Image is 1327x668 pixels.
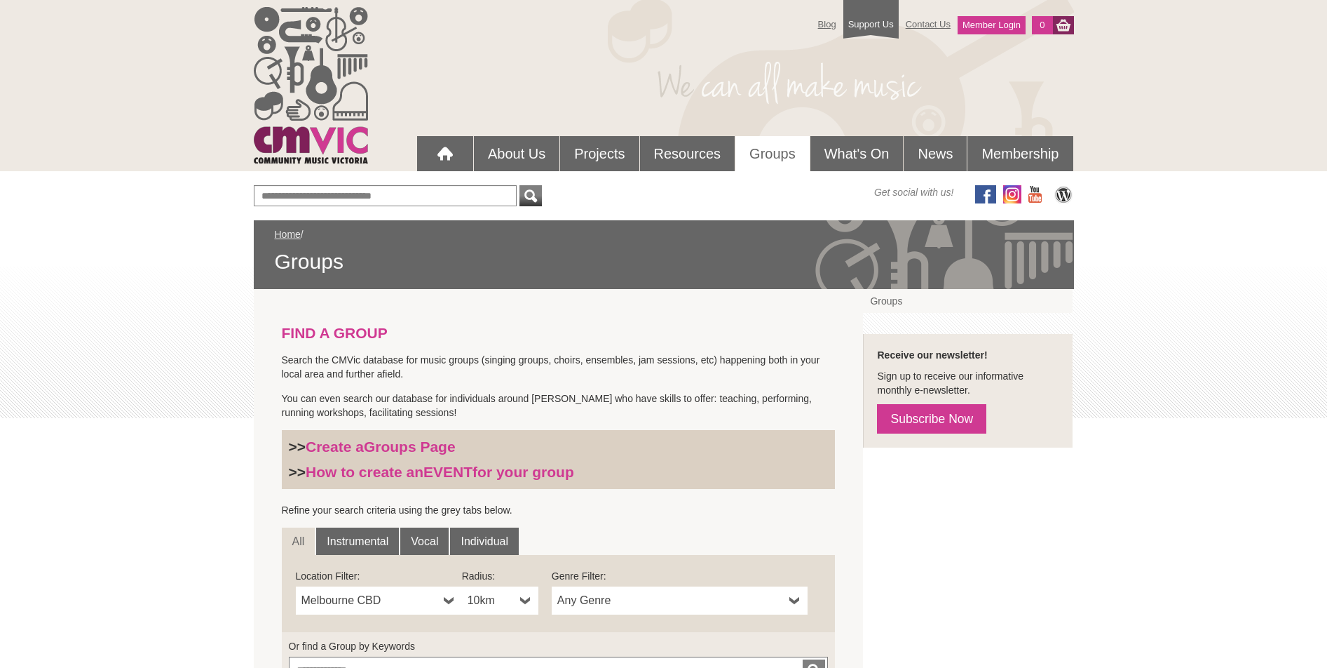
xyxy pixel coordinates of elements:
h3: >> [289,463,829,481]
a: Projects [560,136,639,171]
label: Radius: [462,569,538,583]
strong: EVENT [423,464,472,480]
a: Resources [640,136,735,171]
strong: Receive our newsletter! [877,349,987,361]
a: 0 [1032,16,1052,34]
a: 10km [462,587,538,615]
a: Membership [967,136,1073,171]
a: Individual [450,528,519,556]
a: About Us [474,136,559,171]
p: Sign up to receive our informative monthly e-newsletter. [877,369,1059,397]
label: Genre Filter: [552,569,808,583]
img: CMVic Blog [1053,185,1074,203]
a: What's On [810,136,904,171]
a: All [282,528,315,556]
a: News [904,136,967,171]
span: 10km [468,592,515,609]
a: Groups [735,136,810,171]
p: Search the CMVic database for music groups (singing groups, choirs, ensembles, jam sessions, etc)... [282,353,836,381]
span: Melbourne CBD [301,592,438,609]
img: icon-instagram.png [1003,185,1021,203]
a: Subscribe Now [877,404,986,434]
a: Melbourne CBD [296,587,462,615]
p: You can even search our database for individuals around [PERSON_NAME] who have skills to offer: t... [282,392,836,420]
span: Get social with us! [874,185,954,199]
p: Refine your search criteria using the grey tabs below. [282,503,836,517]
a: Create aGroups Page [306,439,456,455]
div: / [275,227,1053,275]
label: Or find a Group by Keywords [289,639,829,653]
a: Any Genre [552,587,808,615]
a: Contact Us [899,12,958,36]
h3: >> [289,438,829,456]
a: Blog [811,12,843,36]
strong: FIND A GROUP [282,325,388,341]
a: Groups [863,289,1073,313]
a: Vocal [400,528,449,556]
a: Member Login [958,16,1026,34]
a: How to create anEVENTfor your group [306,464,574,480]
a: Home [275,229,301,240]
strong: Groups Page [364,439,456,455]
img: cmvic_logo.png [254,7,368,163]
span: Groups [275,248,1053,275]
label: Location Filter: [296,569,462,583]
a: Instrumental [316,528,399,556]
span: Any Genre [557,592,784,609]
